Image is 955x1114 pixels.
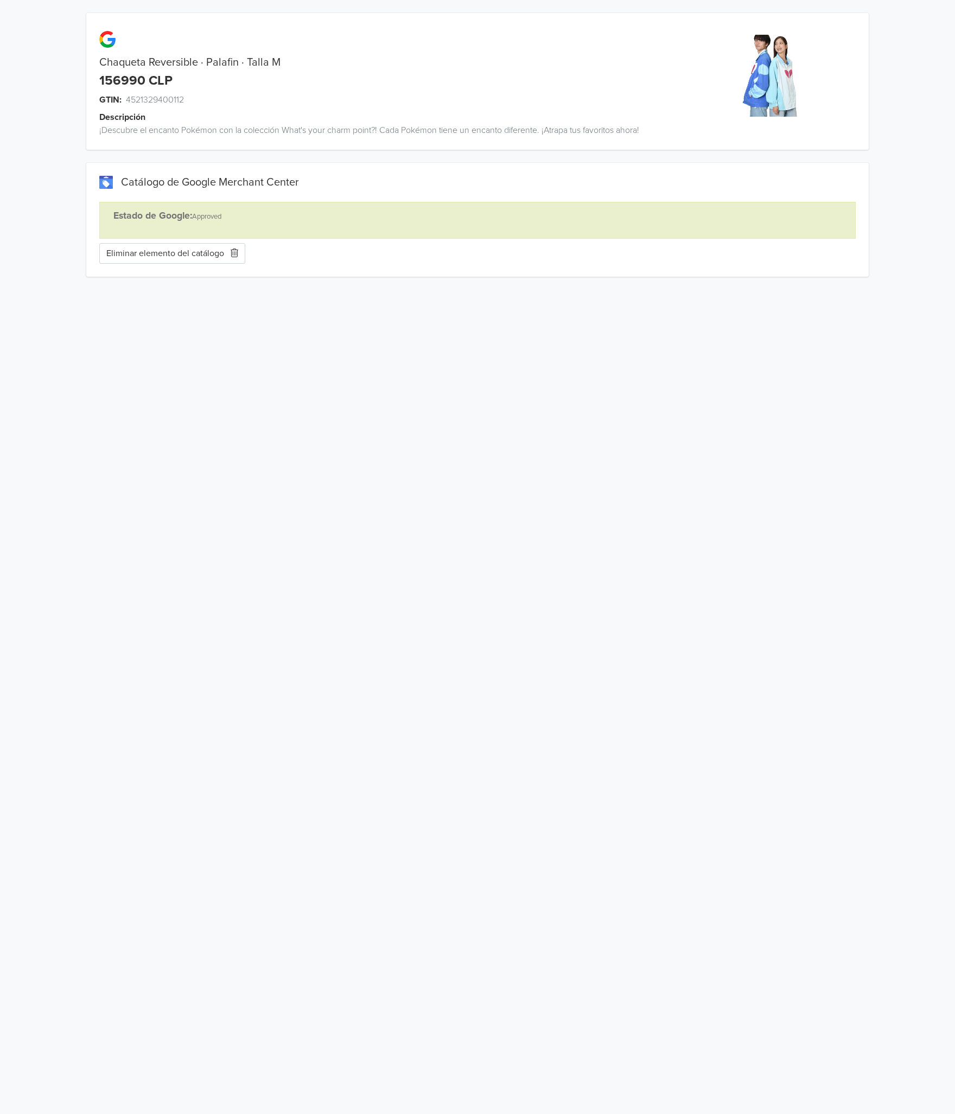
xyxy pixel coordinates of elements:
button: Eliminar elemento del catálogo [99,243,245,264]
img: product_image [730,35,812,117]
div: Chaqueta Reversible · Palafin · Talla M [86,56,673,69]
p: Approved [113,209,842,223]
span: GTIN: [99,93,122,106]
div: ¡Descubre el encanto Pokémon con la colección What's your charm point?! Cada Pokémon tiene un enc... [86,124,673,137]
div: 156990 CLP [99,73,173,89]
b: Estado de Google: [113,210,192,221]
div: Descripción [99,111,686,124]
span: 4521329400112 [126,93,184,106]
div: Catálogo de Google Merchant Center [99,176,856,189]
